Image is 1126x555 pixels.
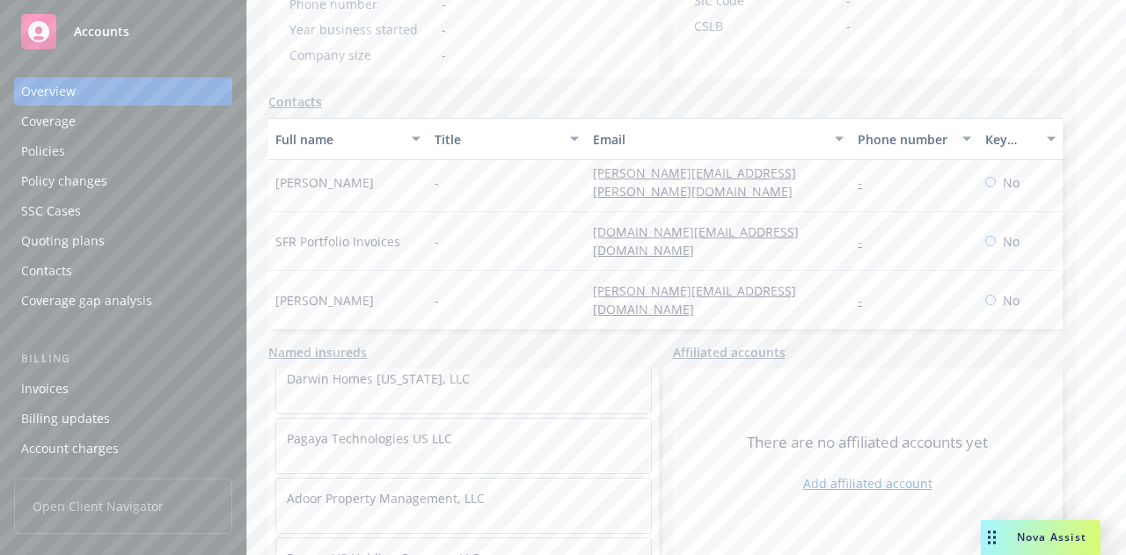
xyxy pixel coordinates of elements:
div: Key contact [985,130,1036,149]
a: Billing updates [14,405,232,433]
a: [DOMAIN_NAME][EMAIL_ADDRESS][DOMAIN_NAME] [593,223,799,259]
span: There are no affiliated accounts yet [747,432,988,453]
span: [PERSON_NAME] [275,173,374,192]
a: Invoices [14,375,232,403]
a: Accounts [14,7,232,56]
span: - [435,232,439,251]
a: - [858,174,876,191]
a: Named insureds [268,343,367,361]
div: Coverage [21,107,76,135]
span: - [442,20,446,39]
span: Nova Assist [1017,529,1086,544]
div: Company size [289,46,435,64]
div: Billing [14,350,232,368]
div: Drag to move [981,520,1003,555]
a: [PERSON_NAME][EMAIL_ADDRESS][DOMAIN_NAME] [593,282,796,318]
div: Coverage gap analysis [21,287,152,315]
button: Title [428,118,587,160]
button: Full name [268,118,428,160]
a: Pagaya Technologies US LLC [287,430,452,447]
span: No [1003,173,1020,192]
div: CSLB [694,17,839,35]
a: Adoor Property Management, LLC [287,490,485,507]
div: Quoting plans [21,227,105,255]
a: Account charges [14,435,232,463]
div: Title [435,130,560,149]
a: Contacts [14,257,232,285]
span: - [435,173,439,192]
a: Quoting plans [14,227,232,255]
a: Policy changes [14,167,232,195]
div: Invoices [21,375,69,403]
button: Key contact [978,118,1063,160]
span: Accounts [74,25,129,39]
div: Year business started [289,20,435,39]
button: Phone number [851,118,977,160]
span: [PERSON_NAME] [275,291,374,310]
div: Email [593,130,824,149]
span: - [435,291,439,310]
a: Add affiliated account [803,474,932,493]
a: SSC Cases [14,197,232,225]
div: Phone number [858,130,951,149]
a: Darwin Homes [US_STATE], LLC [287,370,470,387]
div: Full name [275,130,401,149]
a: Affiliated accounts [673,343,786,361]
button: Email [586,118,851,160]
a: Coverage [14,107,232,135]
div: Contacts [21,257,72,285]
a: [PERSON_NAME][EMAIL_ADDRESS][PERSON_NAME][DOMAIN_NAME] [593,164,807,200]
div: SSC Cases [21,197,81,225]
a: - [858,233,876,250]
div: Account charges [21,435,119,463]
div: Policies [21,137,65,165]
div: Overview [21,77,76,106]
div: Billing updates [21,405,110,433]
span: SFR Portfolio Invoices [275,232,400,251]
span: No [1003,291,1020,310]
div: Policy changes [21,167,107,195]
a: Overview [14,77,232,106]
span: - [846,17,851,35]
a: Coverage gap analysis [14,287,232,315]
span: Open Client Navigator [14,478,232,534]
a: Contacts [268,92,322,111]
button: Nova Assist [981,520,1100,555]
a: - [858,292,876,309]
span: - [442,46,446,64]
a: Policies [14,137,232,165]
span: No [1003,232,1020,251]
